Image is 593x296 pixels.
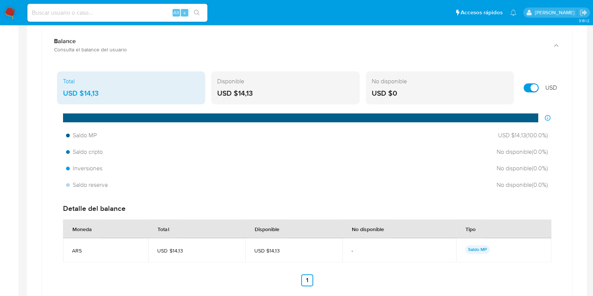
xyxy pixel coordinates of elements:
[510,9,516,16] a: Notificaciones
[578,18,589,24] span: 3.161.2
[534,9,577,16] p: julian.lasala@mercadolibre.com
[173,9,179,16] span: Alt
[579,9,587,17] a: Salir
[461,9,503,17] span: Accesos rápidos
[27,8,207,18] input: Buscar usuario o caso...
[189,8,204,18] button: search-icon
[183,9,186,16] span: s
